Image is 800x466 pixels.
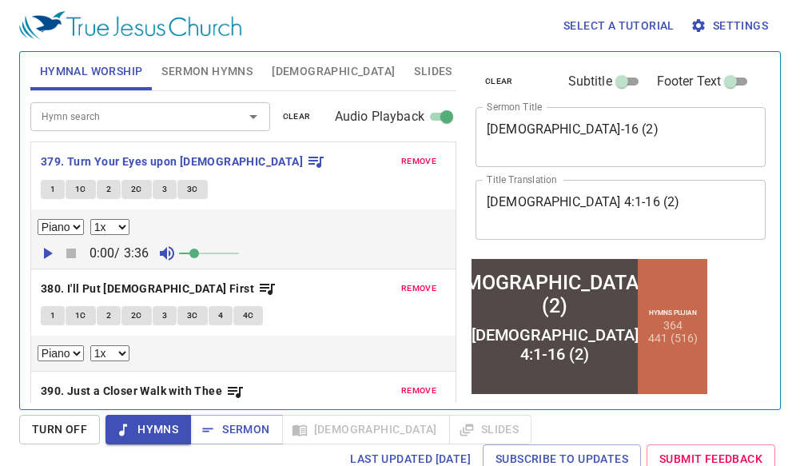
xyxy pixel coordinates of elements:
[38,345,84,361] select: Select Track
[118,420,178,440] span: Hymns
[487,194,754,225] textarea: [DEMOGRAPHIC_DATA] 4:1-16 (2)
[187,182,198,197] span: 3C
[38,219,84,235] select: Select Track
[90,219,129,235] select: Playback Rate
[485,74,513,89] span: clear
[161,62,253,82] span: Sermon Hymns
[177,180,208,199] button: 3C
[273,107,320,126] button: clear
[209,306,233,325] button: 4
[2,69,169,107] div: [DEMOGRAPHIC_DATA] 4:1-16 (2)
[121,306,152,325] button: 2C
[487,121,754,152] textarea: [DEMOGRAPHIC_DATA]-16 (2)
[335,107,424,126] span: Audio Playback
[243,309,254,323] span: 4C
[41,279,254,299] b: 380. I'll Put [DEMOGRAPHIC_DATA] First
[131,309,142,323] span: 2C
[469,257,710,396] iframe: from-child
[131,182,142,197] span: 2C
[66,180,96,199] button: 1C
[414,62,452,82] span: Slides
[392,381,446,400] button: remove
[90,345,129,361] select: Playback Rate
[392,152,446,171] button: remove
[97,306,121,325] button: 2
[162,182,167,197] span: 3
[242,106,265,128] button: Open
[97,180,121,199] button: 2
[233,306,264,325] button: 4C
[218,309,223,323] span: 4
[41,381,222,401] b: 390. Just a Closer Walk with Thee
[106,182,111,197] span: 2
[41,152,303,172] b: 379. Turn Your Eyes upon [DEMOGRAPHIC_DATA]
[177,306,208,325] button: 3C
[194,62,213,75] li: 364
[392,279,446,298] button: remove
[83,244,156,263] p: 0:00 / 3:36
[657,72,722,91] span: Footer Text
[19,415,100,444] button: Turn Off
[568,72,612,91] span: Subtitle
[190,415,282,444] button: Sermon
[687,11,774,41] button: Settings
[50,309,55,323] span: 1
[41,279,277,299] button: 380. I'll Put [DEMOGRAPHIC_DATA] First
[180,52,228,60] p: Hymns Pujian
[66,306,96,325] button: 1C
[694,16,768,36] span: Settings
[106,309,111,323] span: 2
[203,420,269,440] span: Sermon
[401,384,436,398] span: remove
[41,180,65,199] button: 1
[563,16,675,36] span: Select a tutorial
[41,152,326,172] button: 379. Turn Your Eyes upon [DEMOGRAPHIC_DATA]
[187,309,198,323] span: 3C
[40,62,143,82] span: Hymnal Worship
[153,180,177,199] button: 3
[272,62,395,82] span: [DEMOGRAPHIC_DATA]
[121,180,152,199] button: 2C
[75,309,86,323] span: 1C
[105,415,191,444] button: Hymns
[283,110,311,124] span: clear
[557,11,681,41] button: Select a tutorial
[179,75,229,88] li: 441 (516)
[153,306,177,325] button: 3
[401,154,436,169] span: remove
[162,309,167,323] span: 3
[19,11,241,40] img: True Jesus Church
[50,182,55,197] span: 1
[41,306,65,325] button: 1
[401,281,436,296] span: remove
[75,182,86,197] span: 1C
[476,72,523,91] button: clear
[32,420,87,440] span: Turn Off
[41,381,245,401] button: 390. Just a Closer Walk with Thee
